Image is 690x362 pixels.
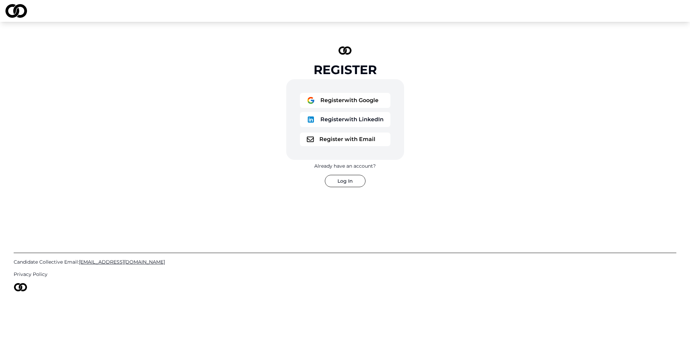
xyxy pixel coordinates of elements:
[14,259,676,265] a: Candidate Collective Email:[EMAIL_ADDRESS][DOMAIN_NAME]
[14,283,27,291] img: logo
[314,163,376,169] div: Already have an account?
[300,112,390,127] button: logoRegisterwith LinkedIn
[339,46,351,55] img: logo
[307,115,315,124] img: logo
[325,175,365,187] button: Log In
[314,63,377,76] div: Register
[307,96,315,105] img: logo
[300,133,390,146] button: logoRegister with Email
[307,137,314,142] img: logo
[79,259,165,265] span: [EMAIL_ADDRESS][DOMAIN_NAME]
[14,271,676,278] a: Privacy Policy
[5,4,27,18] img: logo
[300,93,390,108] button: logoRegisterwith Google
